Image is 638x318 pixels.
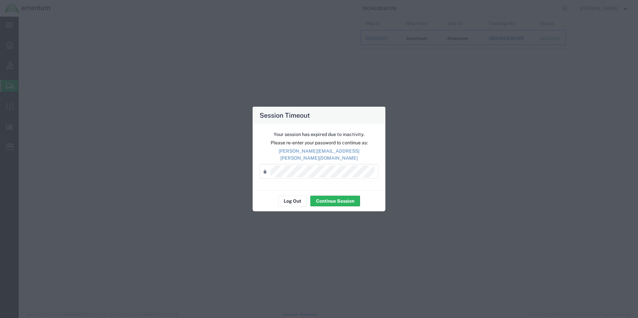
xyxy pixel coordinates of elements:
button: Continue Session [310,196,360,206]
p: [PERSON_NAME][EMAIL_ADDRESS][PERSON_NAME][DOMAIN_NAME] [260,148,378,162]
button: Log Out [278,196,307,206]
p: Your session has expired due to inactivity. [260,131,378,138]
h4: Session Timeout [260,110,310,120]
p: Please re-enter your password to continue as: [260,139,378,146]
